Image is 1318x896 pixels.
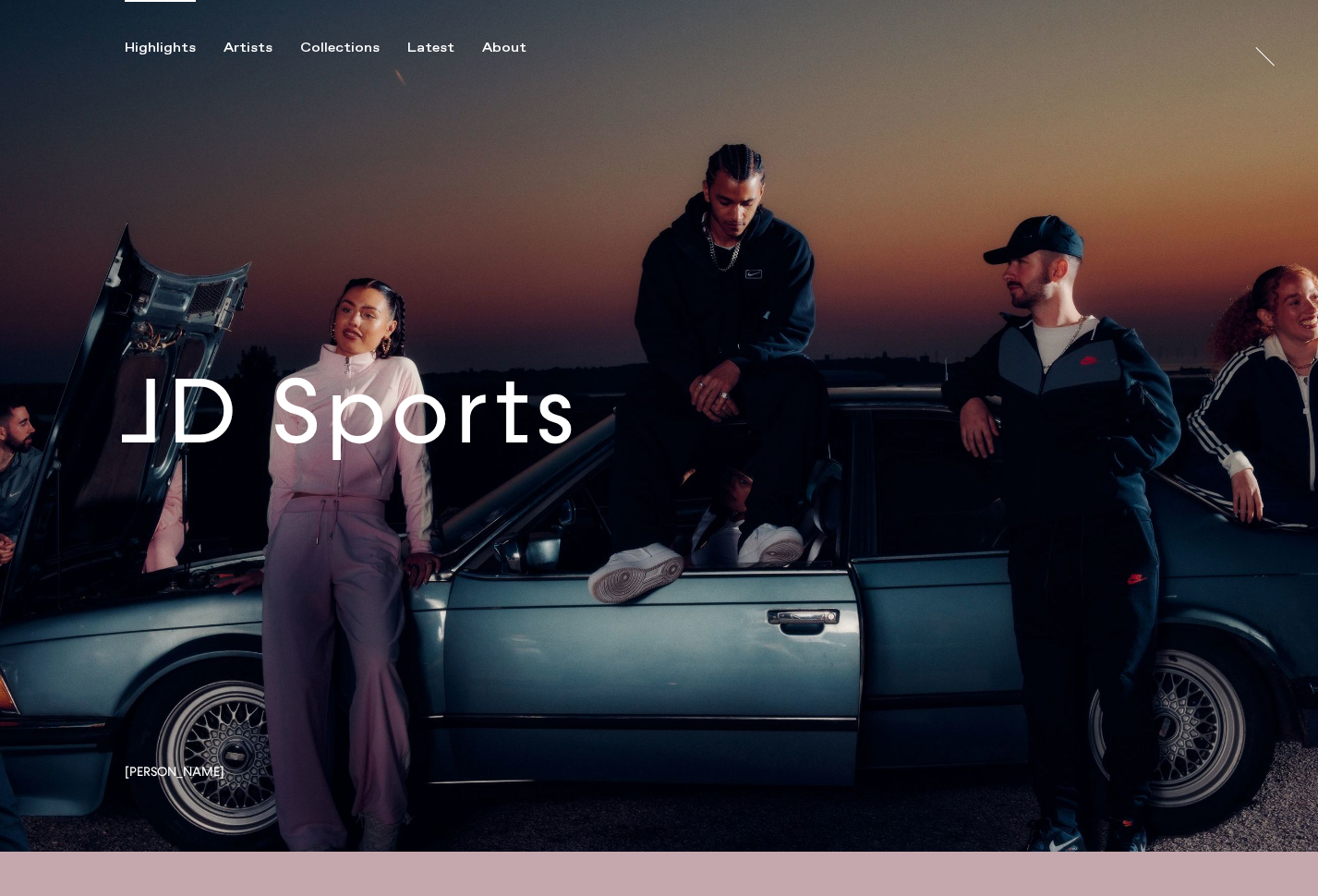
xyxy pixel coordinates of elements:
div: Artists [224,40,272,56]
div: Collections [300,40,380,56]
div: Highlights [125,40,196,56]
button: Artists [224,40,300,56]
button: Collections [300,40,407,56]
div: Latest [407,40,454,56]
button: Highlights [125,40,224,56]
div: About [482,40,526,56]
button: About [482,40,554,56]
button: Latest [407,40,482,56]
